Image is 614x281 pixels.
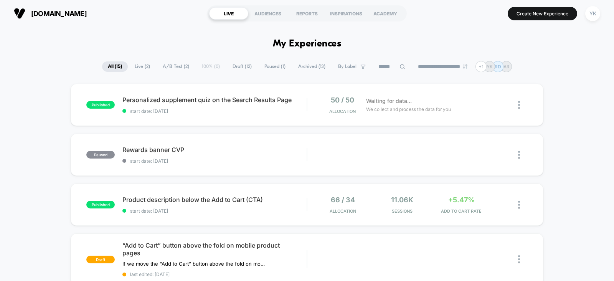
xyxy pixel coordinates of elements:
span: +5.47% [448,196,475,204]
img: close [518,201,520,209]
span: published [86,201,115,208]
div: INSPIRATIONS [327,7,366,20]
span: paused [86,151,115,159]
p: RD [495,64,501,69]
span: Product description below the Add to Cart (CTA) [122,196,307,203]
span: A/B Test ( 2 ) [157,61,195,72]
span: last edited: [DATE] [122,271,307,277]
span: Waiting for data... [366,97,412,105]
span: start date: [DATE] [122,158,307,164]
span: We collect and process the data for you [366,106,451,113]
img: close [518,151,520,159]
span: Rewards banner CVP [122,146,307,154]
div: AUDIENCES [248,7,287,20]
span: published [86,101,115,109]
span: Draft ( 12 ) [227,61,257,72]
img: Visually logo [14,8,25,19]
span: start date: [DATE] [122,108,307,114]
span: By Label [338,64,357,69]
span: draft [86,256,115,263]
img: end [463,64,467,69]
span: start date: [DATE] [122,208,307,214]
img: close [518,255,520,263]
button: [DOMAIN_NAME] [12,7,89,20]
h1: My Experiences [273,38,342,50]
div: ACADEMY [366,7,405,20]
button: Create New Experience [508,7,577,20]
img: close [518,101,520,109]
span: Allocation [330,208,356,214]
div: + 1 [475,61,487,72]
span: All ( 15 ) [102,61,128,72]
span: 66 / 34 [331,196,355,204]
span: Archived ( 13 ) [292,61,331,72]
span: [DOMAIN_NAME] [31,10,87,18]
span: If we move the “Add to Cart” button above the fold on mobile product pages, then users will be mo... [122,261,265,267]
span: ADD TO CART RATE [434,208,489,214]
span: 11.06k [391,196,413,204]
span: Personalized supplement quiz on the Search Results Page [122,96,307,104]
span: Paused ( 1 ) [259,61,291,72]
p: AR [503,64,510,69]
div: LIVE [209,7,248,20]
span: Sessions [374,208,430,214]
div: REPORTS [287,7,327,20]
span: Live ( 2 ) [129,61,156,72]
span: “Add to Cart” button above the fold on mobile product pages [122,241,307,257]
span: Allocation [329,109,356,114]
span: 50 / 50 [331,96,354,104]
button: YK [583,6,602,21]
p: YK [487,64,493,69]
div: YK [585,6,600,21]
